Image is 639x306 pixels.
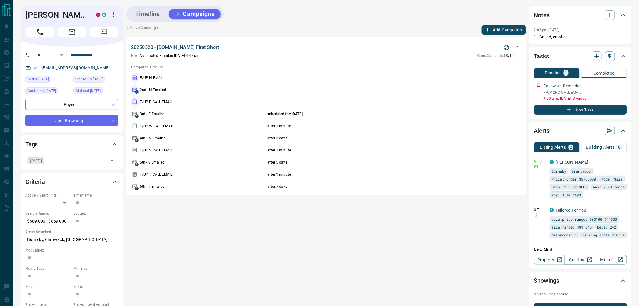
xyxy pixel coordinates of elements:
[102,13,106,17] div: condos.ca
[534,213,538,217] svg: Push Notification Only
[140,111,266,117] p: 3rd - F Emailed
[593,184,625,190] span: Any: < 20 years
[25,87,70,96] div: Sun Oct 12 2025
[140,123,266,129] p: F/UP W CALL EMAIL
[534,273,627,288] div: Showings
[583,232,625,238] span: parking spots min: 1
[550,160,554,164] div: condos.ca
[552,224,592,230] span: size range: 481,845
[550,208,554,212] div: condos.ca
[75,76,103,82] span: Signed up [DATE]
[140,75,266,80] p: F/UP N EMAIL
[596,255,627,265] a: Mr.Loft
[135,138,139,142] span: A
[27,88,56,94] span: Contacted [DATE]
[534,123,627,138] div: Alerts
[552,168,567,174] span: Burnaby
[25,177,45,187] h2: Criteria
[268,111,478,117] p: scheduled for: [DATE]
[586,145,615,149] p: Building Alerts
[135,187,139,190] span: A
[572,168,591,174] span: Brentwood
[552,184,588,190] span: Beds: 2BD OR 3BD+
[25,211,70,216] p: Search Range:
[135,163,139,166] span: A
[73,76,118,84] div: Tue Jun 03 2025
[534,255,565,265] a: Property
[556,208,586,213] a: Tailored For You
[25,115,118,126] div: Just Browsing
[131,54,140,58] span: Next:
[482,25,526,35] button: Add Campaign
[544,90,627,95] p: F/UP 2ND CALL EMAIL
[534,126,550,135] h2: Alerts
[545,71,561,75] p: Pending
[129,9,166,19] button: Timeline
[534,51,549,61] h2: Tasks
[169,9,221,19] button: Campaigns
[25,137,118,151] div: Tags
[25,139,38,149] h2: Tags
[25,99,118,110] div: Buyer
[131,44,219,51] p: 20250520 - [DOMAIN_NAME] First Short
[602,176,623,182] span: Mode: Sale
[534,8,627,22] div: Notes
[73,193,118,198] p: Timeframe:
[565,255,596,265] a: Condos
[565,71,567,75] p: 1
[140,148,266,153] p: F/UP S CALL EMAIL
[534,34,627,40] p: 1 - Called, emailed.
[73,211,118,216] p: Budget:
[140,87,266,93] p: 2nd - N Emailed
[29,158,42,164] span: [DATE]
[593,71,615,75] p: Completed
[140,172,266,177] p: F/UP T CALL EMAIL
[27,76,49,82] span: Active [DATE]
[534,291,627,297] p: No showings booked
[25,27,54,37] span: Call
[96,13,100,17] div: property.ca
[25,235,118,245] p: Burnaby, Chilliwack, [GEOGRAPHIC_DATA]
[42,65,110,70] a: [EMAIL_ADDRESS][DOMAIN_NAME]
[544,83,581,89] p: Follow up Reminder
[534,10,550,20] h2: Notes
[33,66,37,70] svg: Email Verified
[268,172,478,177] p: after 1 minute
[534,276,560,285] h2: Showings
[58,51,65,59] button: Open
[89,27,118,37] span: Message
[140,135,266,141] p: 4th - W Emailed
[57,27,86,37] span: Email
[540,145,566,149] p: Listing Alerts
[570,145,572,149] p: 2
[544,96,627,101] p: 9:00 a.m. [DATE] - Overdue
[552,176,596,182] span: Price: Under $870,000
[534,28,560,32] p: 2:03 pm [DATE]
[268,148,478,153] p: after 1 minute
[502,43,511,52] button: Stop Campaign
[25,266,70,271] p: Home Type:
[140,99,266,105] p: F/UP F CALL EMAIL
[534,159,546,164] p: Daily
[268,160,478,165] p: after 5 days
[25,174,118,189] div: Criteria
[534,164,538,169] svg: Email
[552,192,581,198] span: Any: < 14 days
[618,145,621,149] p: 0
[477,53,514,58] p: 3 / 10
[126,25,158,35] p: 1 Active Campaign
[73,266,118,271] p: Min Size:
[25,229,118,235] p: Areas Searched:
[73,87,118,96] div: Sun Oct 12 2025
[140,184,266,189] p: 6th - T Emailed
[25,216,70,226] p: $589,000 - $859,000
[75,88,101,94] span: Claimed [DATE]
[25,193,70,198] p: Actively Searching:
[135,114,139,118] span: A
[131,64,521,70] p: Campaign Timeline
[268,123,478,129] p: after 1 minute
[73,284,118,289] p: Baths:
[597,224,616,230] span: beds: 2-2
[108,156,116,165] button: Open
[552,232,577,238] span: bathrooms: 1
